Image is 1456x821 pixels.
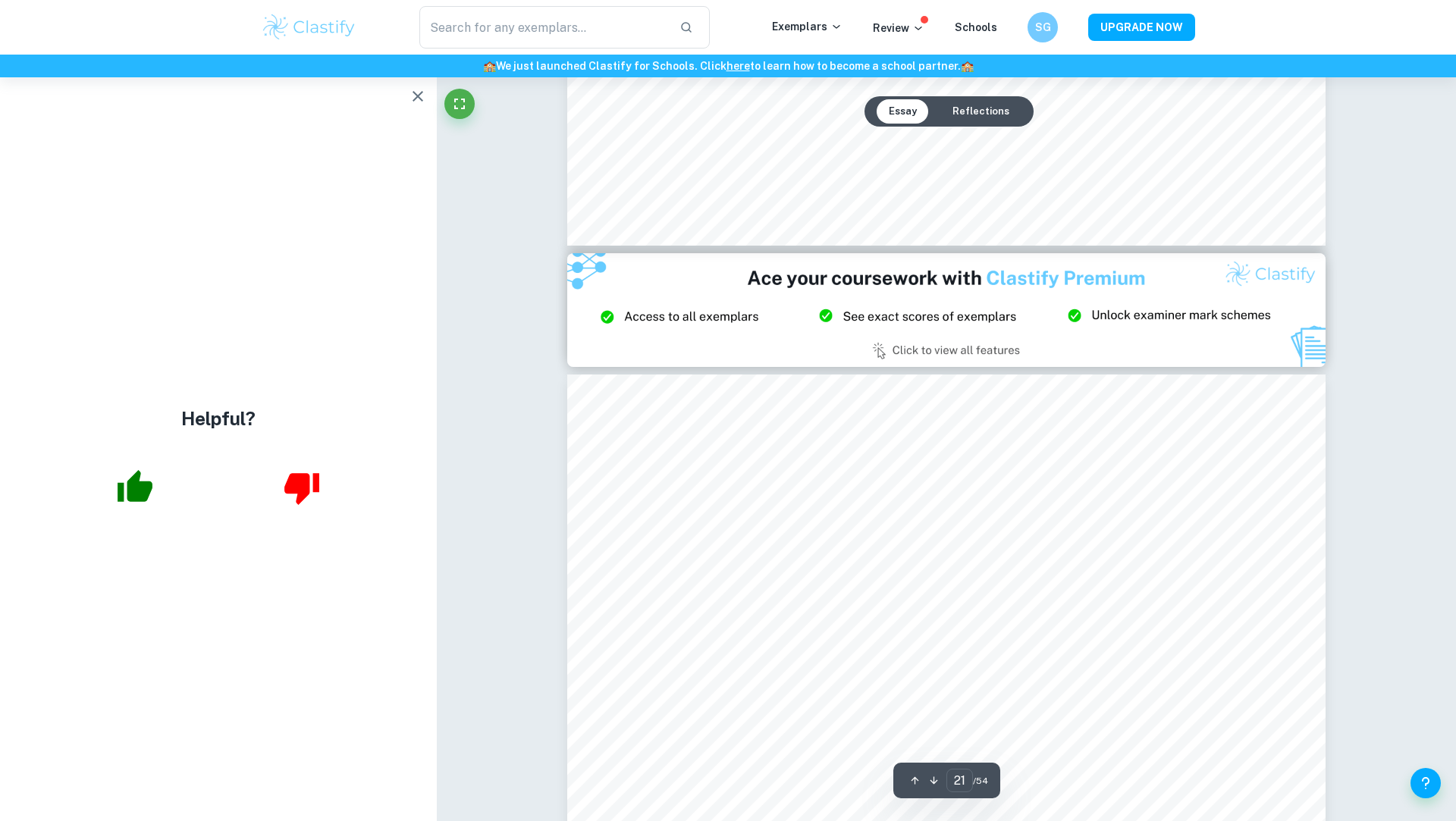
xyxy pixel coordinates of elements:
span: 🏫 [483,60,496,72]
button: Essay [877,99,929,124]
h6: SG [1034,19,1052,36]
button: Help and Feedback [1410,768,1441,798]
h6: We just launched Clastify for Schools. Click to learn how to become a school partner. [3,58,1453,74]
button: SG [1028,12,1058,42]
h4: Helpful? [181,405,256,432]
a: Schools [955,21,997,33]
img: Clastify logo [261,12,357,42]
a: here [726,60,750,72]
button: UPGRADE NOW [1088,14,1195,41]
p: Exemplars [772,18,843,35]
span: 🏫 [961,60,974,72]
button: Reflections [940,99,1021,124]
button: Fullscreen [444,89,475,119]
p: Review [873,20,924,36]
img: Ad [567,253,1326,367]
input: Search for any exemplars... [419,6,667,49]
span: / 54 [973,774,988,788]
